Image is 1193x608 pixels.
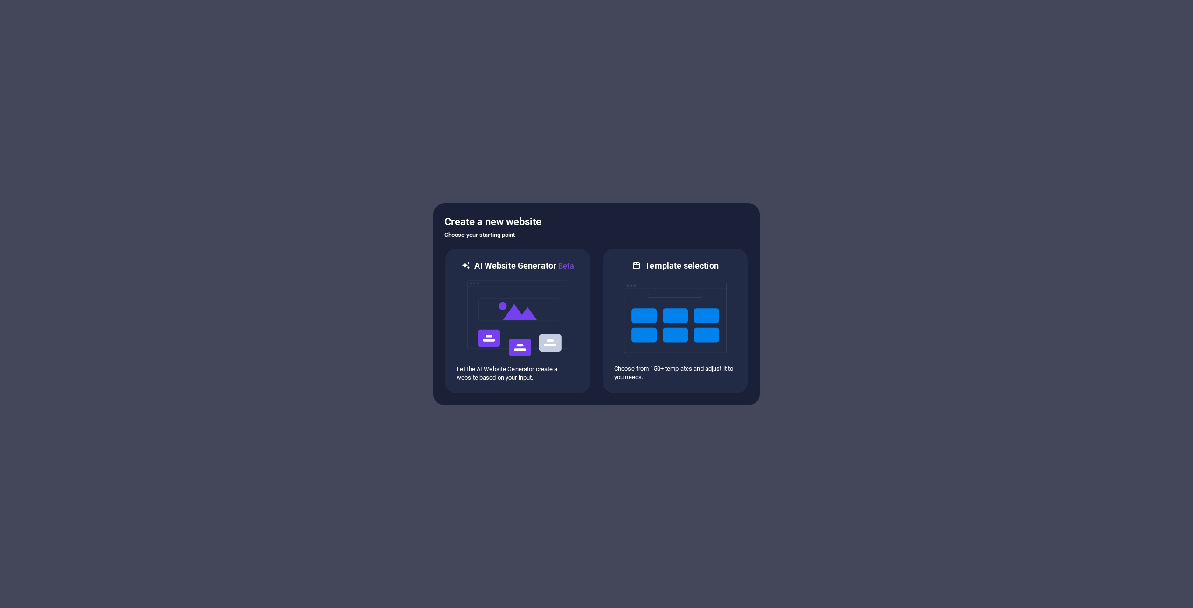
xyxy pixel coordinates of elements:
p: Choose from 150+ templates and adjust it to you needs. [614,365,736,381]
h6: Template selection [645,260,718,271]
h6: AI Website Generator [474,260,574,272]
span: Beta [556,262,574,270]
h6: Choose your starting point [444,229,749,241]
p: Let the AI Website Generator create a website based on your input. [457,365,579,382]
h5: Create a new website [444,214,749,229]
div: Template selectionChoose from 150+ templates and adjust it to you needs. [602,248,749,394]
div: AI Website GeneratorBetaaiLet the AI Website Generator create a website based on your input. [444,248,591,394]
img: ai [466,272,569,365]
